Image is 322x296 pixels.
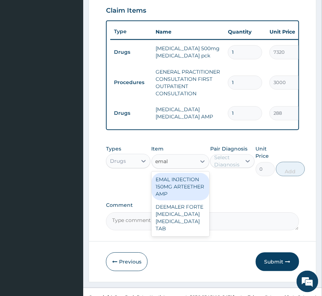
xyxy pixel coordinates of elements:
label: Pair Diagnosis [210,145,247,152]
label: Types [106,146,121,152]
td: Procedures [110,76,152,89]
label: Comment [106,202,299,208]
span: We're online! [42,91,100,164]
label: Item [152,145,164,152]
div: Select Diagnosis [214,154,241,168]
td: GENERAL PRACTITIONER CONSULTATION FIRST OUTPATIENT CONSULTATION [152,65,224,101]
div: Chat with us now [38,40,122,50]
div: DEEMALER FORTE [MEDICAL_DATA] [MEDICAL_DATA] TAB [152,200,209,235]
textarea: Type your message and hit 'Enter' [4,197,138,222]
img: d_794563401_company_1708531726252_794563401 [13,36,29,54]
td: [MEDICAL_DATA] 500mg [MEDICAL_DATA] pck [152,41,224,63]
h3: Claim Items [106,7,146,15]
label: Unit Price [256,145,275,160]
th: Type [110,25,152,38]
button: Previous [106,252,148,271]
td: Drugs [110,45,152,59]
th: Quantity [224,25,266,39]
td: [MEDICAL_DATA] [MEDICAL_DATA] AMP [152,102,224,124]
th: Name [152,25,224,39]
div: EMAL INJECTION 150MG ARTEETHER AMP [152,173,209,200]
div: Drugs [110,157,126,165]
th: Unit Price [266,25,308,39]
div: Minimize live chat window [119,4,136,21]
button: Submit [256,252,299,271]
button: Add [276,162,305,176]
td: Drugs [110,106,152,120]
